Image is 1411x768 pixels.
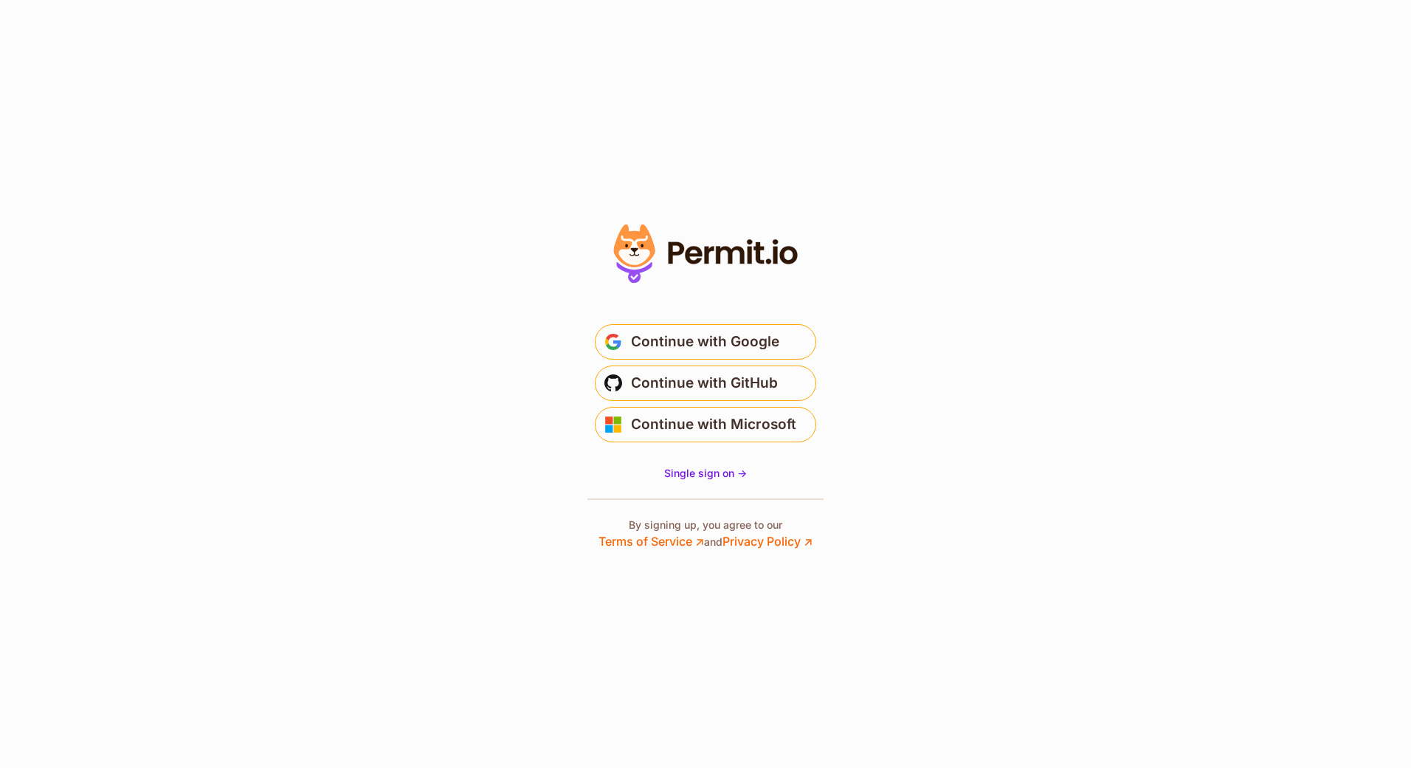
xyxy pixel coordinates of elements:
[595,407,816,442] button: Continue with Microsoft
[631,330,779,354] span: Continue with Google
[664,467,747,479] span: Single sign on ->
[631,413,796,436] span: Continue with Microsoft
[722,534,813,549] a: Privacy Policy ↗
[595,366,816,401] button: Continue with GitHub
[598,534,704,549] a: Terms of Service ↗
[631,371,778,395] span: Continue with GitHub
[598,518,813,550] p: By signing up, you agree to our and
[664,466,747,481] a: Single sign on ->
[595,324,816,360] button: Continue with Google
